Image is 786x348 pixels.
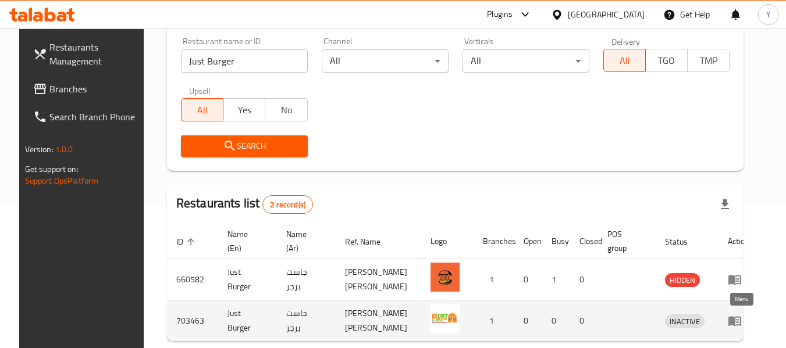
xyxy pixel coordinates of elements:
span: Yes [228,102,261,119]
input: Search for restaurant name or ID.. [181,49,308,73]
div: Total records count [262,195,313,214]
span: Search Branch Phone [49,110,141,124]
span: All [609,52,641,69]
td: 660582 [167,259,218,300]
a: Restaurants Management [24,33,151,75]
button: All [603,49,646,72]
td: 0 [542,300,570,342]
span: Restaurants Management [49,40,141,68]
span: Name (Ar) [286,227,322,255]
div: All [463,49,589,73]
td: 1 [542,259,570,300]
span: All [186,102,219,119]
span: TMP [692,52,725,69]
div: All [322,49,449,73]
span: Status [665,235,703,249]
a: Search Branch Phone [24,103,151,131]
button: Search [181,135,308,157]
span: 2 record(s) [263,199,312,210]
td: جاست برجر [277,259,336,300]
th: Branches [474,224,514,259]
td: 0 [514,259,542,300]
button: TMP [687,49,730,72]
button: Yes [223,98,265,121]
a: Branches [24,75,151,103]
td: 1 [474,300,514,342]
span: HIDDEN [665,274,700,287]
label: Delivery [611,37,641,45]
span: No [270,102,303,119]
td: 703463 [167,300,218,342]
th: Closed [570,224,598,259]
th: Open [514,224,542,259]
span: INACTIVE [665,315,705,328]
span: Ref. Name [345,235,396,249]
span: TGO [650,52,683,69]
h2: Restaurants list [176,195,313,214]
th: Action [719,224,759,259]
td: 0 [570,300,598,342]
button: No [265,98,307,121]
span: Branches [49,82,141,96]
img: Just Burger [431,304,460,333]
td: 0 [570,259,598,300]
span: POS group [607,227,642,255]
td: جاست برجر [277,300,336,342]
td: 1 [474,259,514,300]
button: TGO [645,49,688,72]
a: Support.OpsPlatform [25,173,99,188]
div: [GEOGRAPHIC_DATA] [568,8,645,21]
div: HIDDEN [665,273,700,287]
td: [PERSON_NAME] [PERSON_NAME] [336,259,421,300]
button: All [181,98,223,121]
span: Get support on: [25,162,79,177]
span: Name (En) [227,227,263,255]
td: Just Burger [218,259,277,300]
div: Export file [711,191,739,218]
img: Just Burger [431,263,460,292]
table: enhanced table [167,224,759,342]
span: Search [190,139,298,153]
td: 0 [514,300,542,342]
th: Busy [542,224,570,259]
span: Y [766,8,771,21]
td: Just Burger [218,300,277,342]
span: Version: [25,142,54,157]
label: Upsell [189,87,211,95]
span: 1.0.0 [55,142,73,157]
span: ID [176,235,198,249]
td: [PERSON_NAME] [PERSON_NAME] [336,300,421,342]
div: Plugins [487,8,513,21]
th: Logo [421,224,474,259]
